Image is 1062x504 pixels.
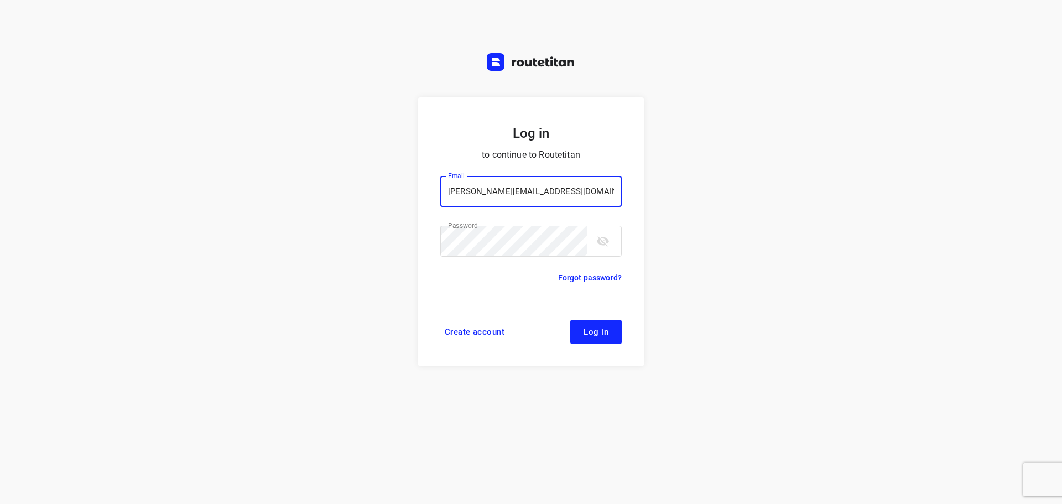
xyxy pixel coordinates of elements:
span: Create account [445,328,504,336]
span: Log in [584,328,608,336]
button: Log in [570,320,622,344]
a: Create account [440,320,509,344]
p: to continue to Routetitan [440,147,622,163]
h5: Log in [440,124,622,143]
a: Forgot password? [558,271,622,284]
a: Routetitan [487,53,575,74]
button: toggle password visibility [592,230,614,252]
img: Routetitan [487,53,575,71]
